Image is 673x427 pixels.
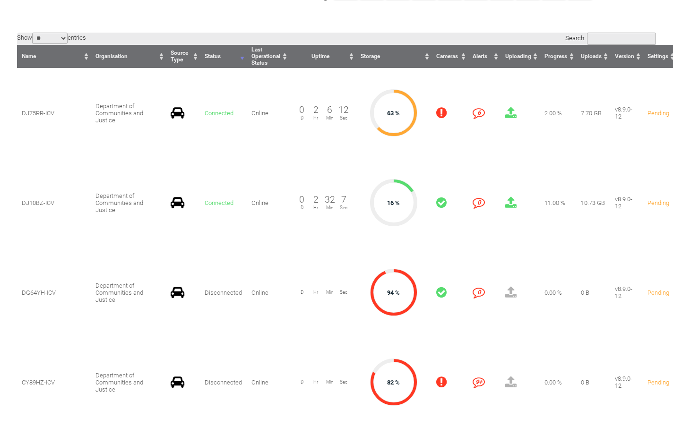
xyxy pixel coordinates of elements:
i: 9+ [473,376,485,388]
td: Online [247,158,289,248]
th: Version : activate to sort column ascending [610,45,643,68]
span: Name [22,53,36,60]
th: Uploading : activate to sort column ascending [500,45,540,68]
td: v8.9.0-12 [610,158,643,248]
span: 63 % [387,110,400,117]
th: Uploads : activate to sort column ascending [576,45,610,68]
span: Hr [309,379,323,384]
td: 7.70 GB [576,68,610,158]
span: Last Operational Status [251,46,280,66]
span: Uploading [505,53,531,60]
td: v8.9.0-12 [610,68,643,158]
span: DG64YH-ICV [22,289,56,296]
span: Pending [647,379,669,386]
span: Settings [647,53,668,60]
span: 2 [313,194,319,205]
span: DJ75RR-ICV [22,110,54,117]
i: 0 [473,196,485,209]
th: Cameras : activate to sort column ascending [431,45,468,68]
span: 32 [325,194,335,205]
span: 2 [313,104,319,115]
span: Department of Communities and Justice [95,192,143,213]
span: DJ10BZ-ICV [22,199,54,206]
span: Version [615,53,634,60]
span: Pending [647,289,669,296]
span: Connected [205,199,233,206]
span: Disconnected [205,289,242,296]
span: Disconnected [205,379,242,386]
select: Showentries [32,33,68,44]
span: Connected [205,110,233,117]
span: Source Type [171,50,188,63]
span: 2.00 % [544,110,562,117]
span: Progress [544,53,567,60]
span: Hr [309,115,323,120]
th: Storage : activate to sort column ascending [356,45,431,68]
span: 0 [299,194,304,205]
span: 7 [341,194,346,205]
label: Show entries [17,34,86,41]
span: 0 [299,104,304,115]
span: Organisation [95,53,128,60]
span: Sec [337,379,351,384]
span: Hr [309,290,323,295]
i: 6 [473,107,485,119]
span: 16 % [387,199,400,206]
span: 0.00 % [544,289,562,296]
span: Storage [361,53,380,60]
td: Online [247,248,289,337]
span: 11.00 % [544,199,565,206]
span: D [295,205,309,210]
span: Min [323,205,337,210]
span: D [295,290,309,295]
span: Department of Communities and Justice [95,372,143,393]
th: Alerts : activate to sort column ascending [468,45,500,68]
span: D [295,379,309,384]
span: 6 [327,104,332,115]
span: Department of Communities and Justice [95,102,143,124]
td: v8.9.0-12 [610,248,643,337]
span: Pending [647,199,669,206]
span: Min [323,290,337,295]
span: CY89HZ-ICV [22,379,55,386]
span: Sec [337,290,351,295]
th: Source Type : activate to sort column ascending [166,45,200,68]
i: 0 [473,286,485,299]
span: 82 % [387,379,400,386]
span: Min [323,379,337,384]
td: 0 B [576,337,610,427]
span: Cameras [436,53,458,60]
td: Online [247,68,289,158]
th: Uptime : activate to sort column ascending [289,45,356,68]
label: Search: [565,34,656,42]
td: 10.73 GB [576,158,610,248]
td: 0 B [576,248,610,337]
span: Uploads [581,53,602,60]
th: Organisation : activate to sort column ascending [91,45,166,68]
span: 94 % [387,289,400,296]
span: Status [205,53,221,60]
span: Sec [337,115,351,120]
th: Last Operational Status : activate to sort column ascending [247,45,289,68]
td: Online [247,337,289,427]
span: Min [323,115,337,120]
span: Alerts [473,53,487,60]
input: Search: [587,33,656,45]
span: Uptime [311,53,329,60]
th: Name : activate to sort column ascending [17,45,91,68]
span: Department of Communities and Justice [95,282,143,303]
th: Progress : activate to sort column ascending [540,45,576,68]
span: Hr [309,205,323,210]
span: 12 [338,104,349,115]
span: 0.00 % [544,379,562,386]
span: Sec [337,205,351,210]
span: D [295,115,309,120]
td: v8.9.0-12 [610,337,643,427]
span: Pending [647,110,669,117]
th: Status : activate to sort column ascending [200,45,247,68]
